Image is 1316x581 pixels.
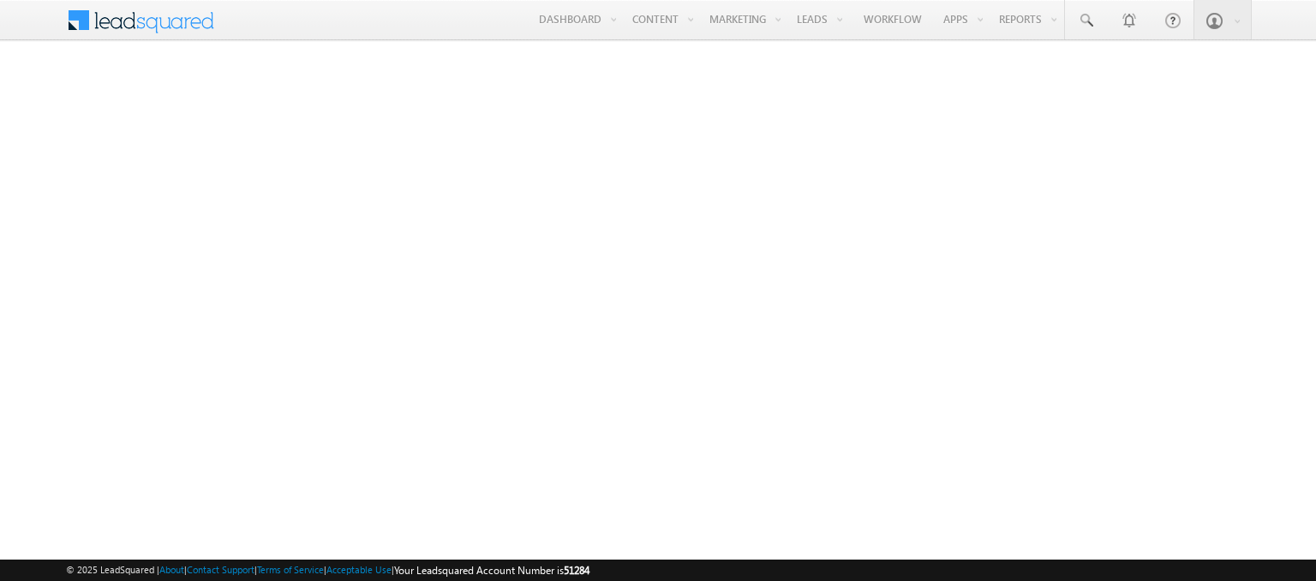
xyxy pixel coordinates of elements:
span: © 2025 LeadSquared | | | | | [66,562,589,578]
a: Acceptable Use [326,564,392,575]
span: 51284 [564,564,589,577]
a: Terms of Service [257,564,324,575]
a: About [159,564,184,575]
span: Your Leadsquared Account Number is [394,564,589,577]
a: Contact Support [187,564,254,575]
